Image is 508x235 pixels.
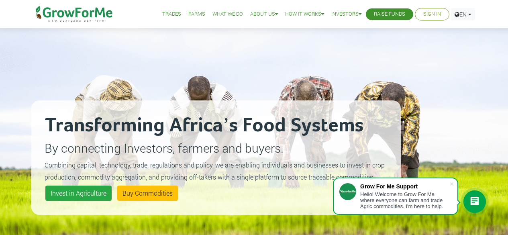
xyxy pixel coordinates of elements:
a: Sign In [423,10,441,18]
a: About Us [250,10,278,18]
a: Buy Commodities [117,186,178,201]
div: Hello! Welcome to Grow For Me where everyone can farm and trade Agric commodities. I'm here to help. [360,191,449,209]
a: EN [451,8,475,20]
a: Farms [188,10,205,18]
a: Raise Funds [374,10,405,18]
p: By connecting Investors, farmers and buyers. [45,139,388,157]
a: What We Do [212,10,243,18]
a: Trades [162,10,181,18]
a: Investors [331,10,361,18]
div: Grow For Me Support [360,183,449,190]
a: Invest in Agriculture [45,186,112,201]
a: How it Works [285,10,324,18]
h2: Transforming Africa’s Food Systems [45,114,388,138]
small: Combining capital, technology, trade, regulations and policy, we are enabling individuals and bus... [45,161,385,181]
